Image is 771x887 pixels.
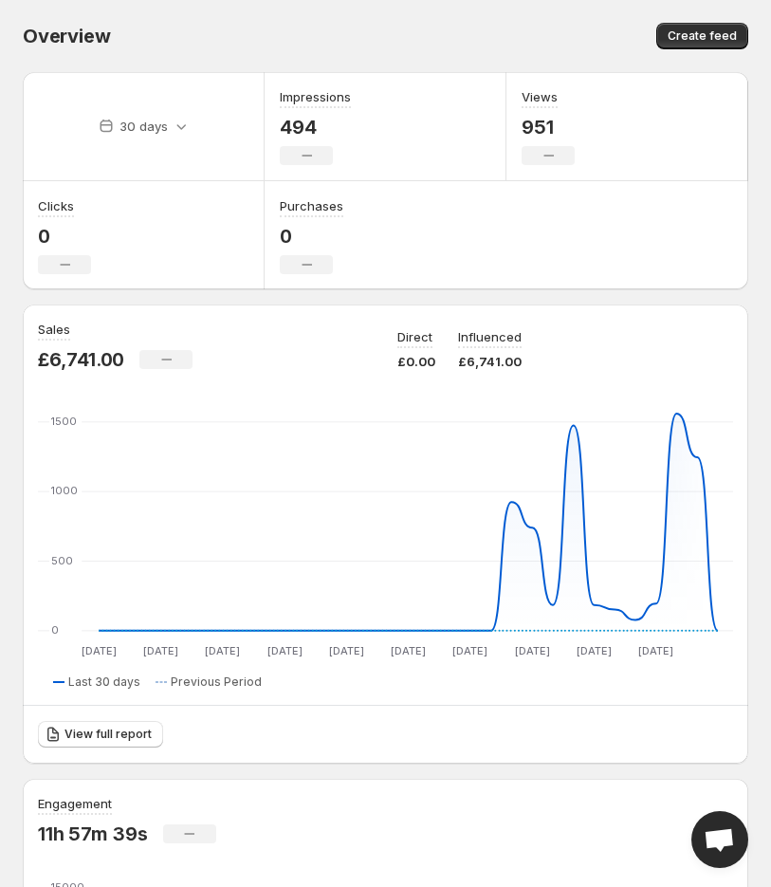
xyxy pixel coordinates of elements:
[522,87,558,106] h3: Views
[82,644,117,657] text: [DATE]
[515,644,550,657] text: [DATE]
[397,352,435,371] p: £0.00
[280,116,351,139] p: 494
[51,623,59,637] text: 0
[639,644,674,657] text: [DATE]
[119,117,168,136] p: 30 days
[38,822,148,845] p: 11h 57m 39s
[391,644,426,657] text: [DATE]
[38,721,163,748] a: View full report
[458,327,522,346] p: Influenced
[38,196,74,215] h3: Clicks
[38,794,112,813] h3: Engagement
[68,674,140,690] span: Last 30 days
[205,644,240,657] text: [DATE]
[51,484,78,497] text: 1000
[577,644,612,657] text: [DATE]
[397,327,432,346] p: Direct
[64,727,152,742] span: View full report
[329,644,364,657] text: [DATE]
[51,554,73,567] text: 500
[522,116,575,139] p: 951
[691,811,748,868] a: Open chat
[668,28,737,44] span: Create feed
[280,225,343,248] p: 0
[280,196,343,215] h3: Purchases
[656,23,748,49] button: Create feed
[38,348,124,371] p: £6,741.00
[143,644,178,657] text: [DATE]
[38,225,91,248] p: 0
[23,25,110,47] span: Overview
[171,674,262,690] span: Previous Period
[267,644,303,657] text: [DATE]
[280,87,351,106] h3: Impressions
[458,352,522,371] p: £6,741.00
[38,320,70,339] h3: Sales
[51,415,77,428] text: 1500
[453,644,488,657] text: [DATE]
